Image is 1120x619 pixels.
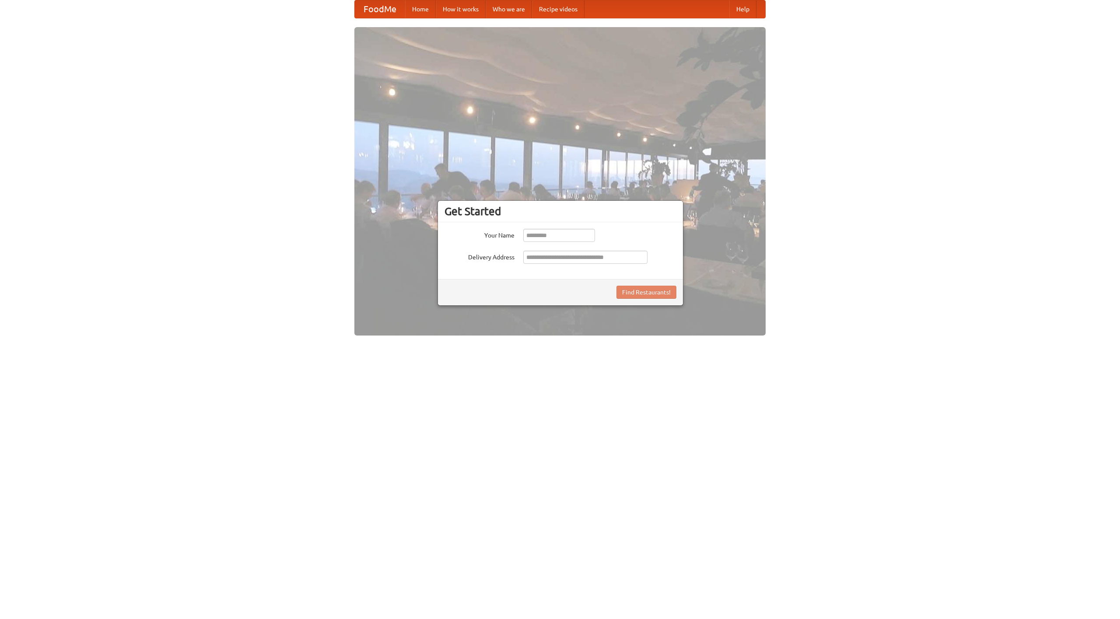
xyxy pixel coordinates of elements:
label: Delivery Address [444,251,514,262]
a: How it works [436,0,486,18]
a: Home [405,0,436,18]
a: Who we are [486,0,532,18]
button: Find Restaurants! [616,286,676,299]
a: Help [729,0,756,18]
label: Your Name [444,229,514,240]
a: Recipe videos [532,0,584,18]
h3: Get Started [444,205,676,218]
a: FoodMe [355,0,405,18]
